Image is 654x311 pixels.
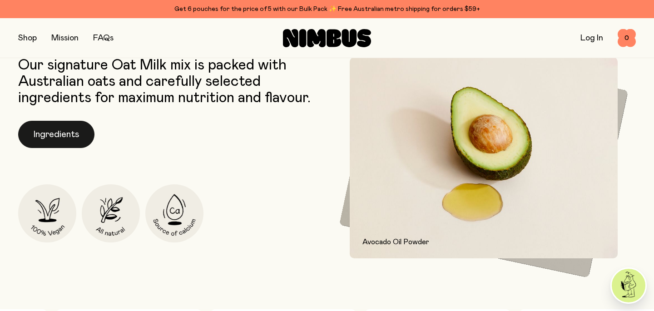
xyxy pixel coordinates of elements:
[93,34,114,42] a: FAQs
[612,269,645,302] img: agent
[618,29,636,47] button: 0
[18,57,322,106] p: Our signature Oat Milk mix is packed with Australian oats and carefully selected ingredients for ...
[350,57,618,258] img: Avocado and avocado oil
[51,34,79,42] a: Mission
[580,34,603,42] a: Log In
[18,4,636,15] div: Get 6 pouches for the price of 5 with our Bulk Pack ✨ Free Australian metro shipping for orders $59+
[362,237,605,247] p: Avocado Oil Powder
[18,121,94,148] button: Ingredients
